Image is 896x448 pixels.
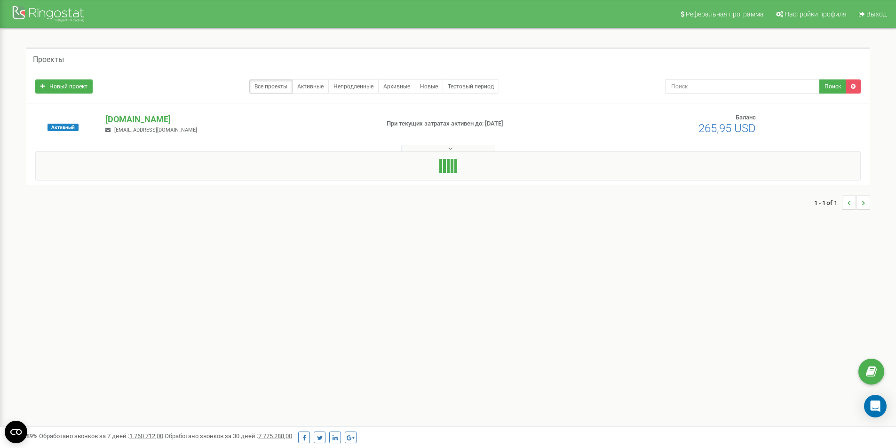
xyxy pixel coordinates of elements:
[165,432,292,440] span: Обработано звонков за 30 дней :
[328,79,379,94] a: Непродленные
[129,432,163,440] u: 1 760 712,00
[114,127,197,133] span: [EMAIL_ADDRESS][DOMAIN_NAME]
[39,432,163,440] span: Обработано звонков за 7 дней :
[665,79,820,94] input: Поиск
[866,10,887,18] span: Выход
[819,79,846,94] button: Поиск
[736,114,756,121] span: Баланс
[443,79,499,94] a: Тестовый период
[105,113,371,126] p: [DOMAIN_NAME]
[686,10,764,18] span: Реферальная программа
[864,395,887,417] div: Open Intercom Messenger
[415,79,443,94] a: Новые
[35,79,93,94] a: Новый проект
[698,122,756,135] span: 265,95 USD
[33,55,64,64] h5: Проекты
[249,79,293,94] a: Все проекты
[814,186,870,219] nav: ...
[258,432,292,440] u: 7 775 288,00
[785,10,847,18] span: Настройки профиля
[814,196,842,210] span: 1 - 1 of 1
[5,421,27,443] button: Open CMP widget
[48,124,79,131] span: Активный
[378,79,415,94] a: Архивные
[387,119,582,128] p: При текущих затратах активен до: [DATE]
[292,79,329,94] a: Активные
